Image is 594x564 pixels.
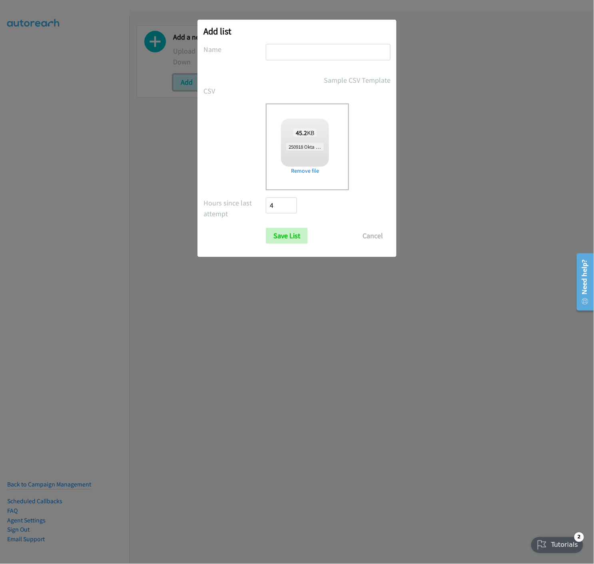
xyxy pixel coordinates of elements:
label: CSV [203,86,266,96]
label: Name [203,44,266,55]
span: KB [293,129,317,137]
h2: Add list [203,26,391,37]
span: 250918 Okta Melb [DATE] - A.xlsx [286,143,360,151]
button: Cancel [355,228,391,244]
iframe: Resource Center [571,250,594,314]
label: Hours since last attempt [203,197,266,219]
iframe: Checklist [526,529,588,558]
input: Save List [266,228,308,244]
a: Sample CSV Template [324,75,391,86]
a: Remove file [281,167,329,175]
strong: 45.2 [296,129,307,137]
